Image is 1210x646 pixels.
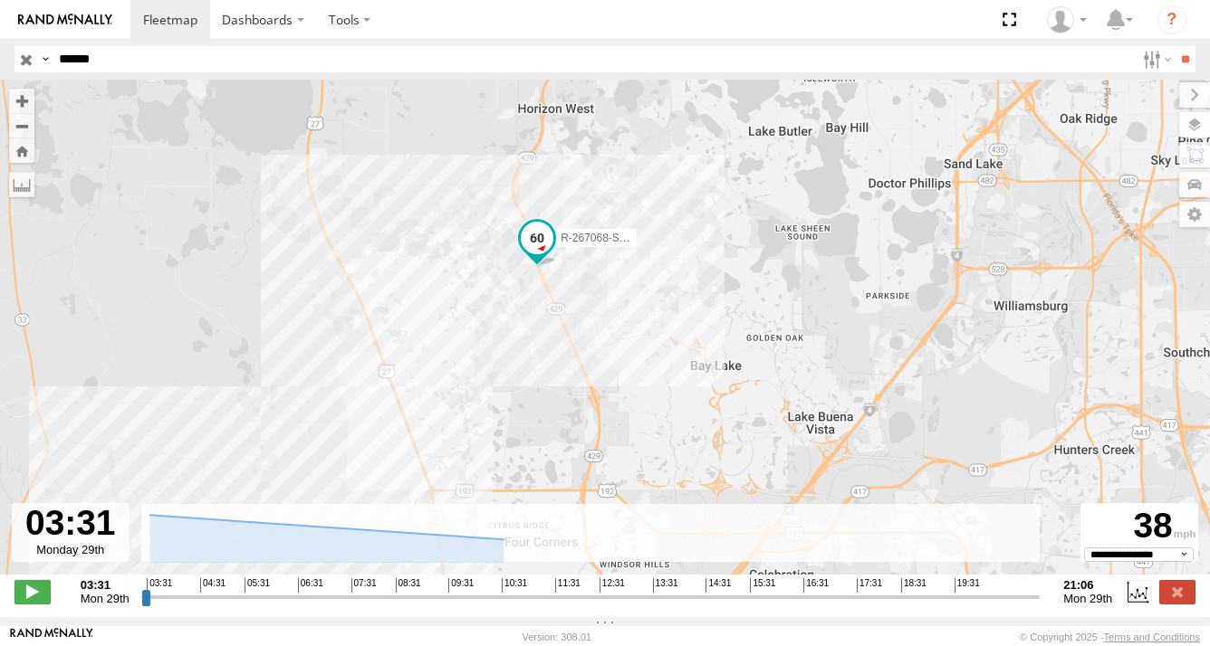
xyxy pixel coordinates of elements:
[706,578,731,593] span: 14:31
[1157,5,1186,34] i: ?
[9,113,34,138] button: Zoom out
[9,172,34,197] label: Measure
[9,89,34,113] button: Zoom in
[803,578,829,593] span: 16:31
[1083,506,1196,546] div: 38
[555,578,581,593] span: 11:31
[1104,632,1200,642] a: Terms and Conditions
[502,578,527,593] span: 10:31
[561,232,641,244] span: R-267068-Swing
[10,628,93,646] a: Visit our Website
[1063,578,1112,592] strong: 21:06
[1063,592,1112,605] span: Mon 29th Sep 2025
[901,578,927,593] span: 18:31
[653,578,678,593] span: 13:31
[1020,632,1200,642] div: © Copyright 2025 -
[9,138,34,163] button: Zoom Home
[523,632,591,642] div: Version: 308.01
[81,578,130,592] strong: 03:31
[1041,6,1093,33] div: Dave Arruda
[750,578,775,593] span: 15:31
[14,580,51,603] label: Play/Stop
[18,14,112,26] img: rand-logo.svg
[955,578,980,593] span: 19:31
[298,578,323,593] span: 06:31
[351,578,377,593] span: 07:31
[38,46,53,72] label: Search Query
[1179,202,1210,227] label: Map Settings
[81,592,130,605] span: Mon 29th Sep 2025
[857,578,882,593] span: 17:31
[1159,580,1196,603] label: Close
[147,578,172,593] span: 03:31
[600,578,625,593] span: 12:31
[245,578,270,593] span: 05:31
[396,578,421,593] span: 08:31
[1136,46,1175,72] label: Search Filter Options
[200,578,226,593] span: 04:31
[448,578,474,593] span: 09:31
